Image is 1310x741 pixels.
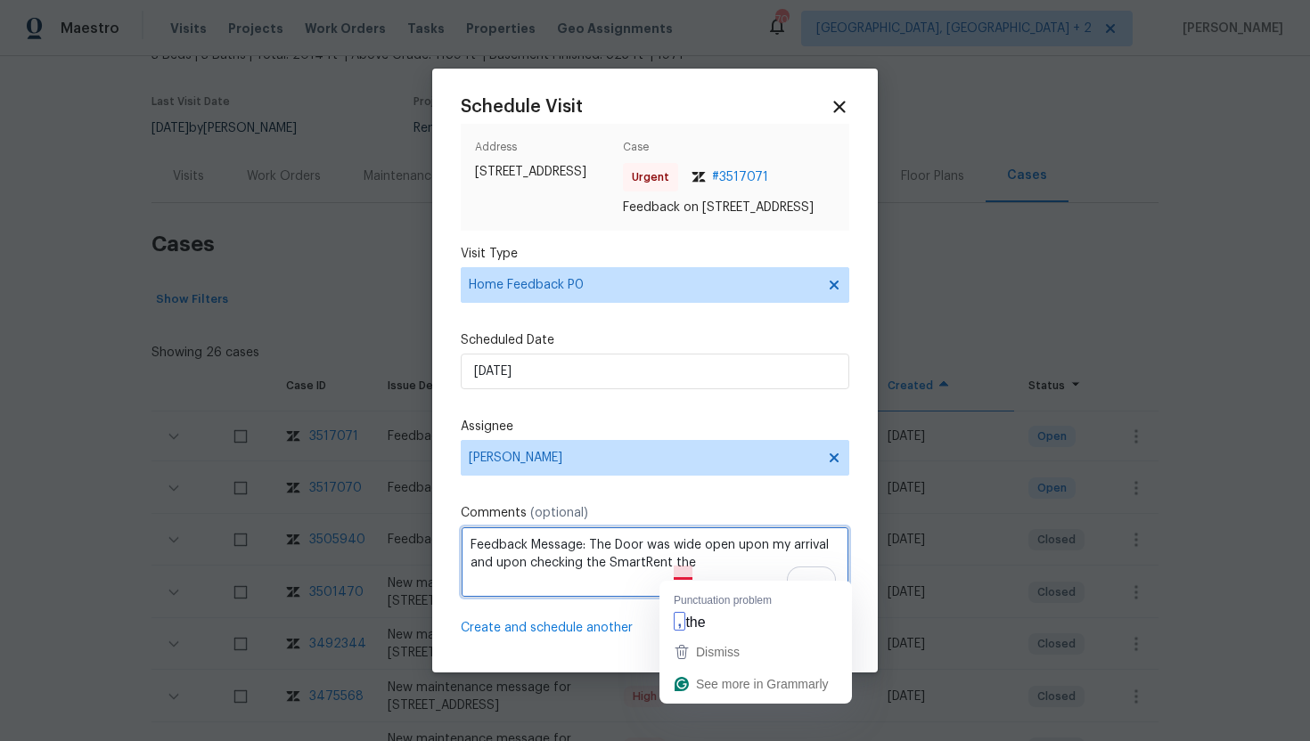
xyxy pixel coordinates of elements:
label: Assignee [461,418,849,436]
span: Close [830,97,849,117]
span: Home Feedback P0 [469,276,815,294]
span: Feedback on [STREET_ADDRESS] [623,199,835,216]
span: Urgent [632,168,676,186]
span: Case [623,138,835,163]
span: Address [475,138,616,163]
input: M/D/YYYY [461,354,849,389]
textarea: To enrich screen reader interactions, please activate Accessibility in Grammarly extension settings [461,526,849,598]
span: [PERSON_NAME] [469,451,818,465]
span: (optional) [530,507,588,519]
span: # 3517071 [712,168,768,186]
label: Scheduled Date [461,331,849,349]
span: Schedule Visit [461,98,583,116]
label: Visit Type [461,245,849,263]
span: Create and schedule another [461,619,633,637]
label: Comments [461,504,849,522]
img: Zendesk Logo Icon [692,172,706,183]
span: [STREET_ADDRESS] [475,163,616,181]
